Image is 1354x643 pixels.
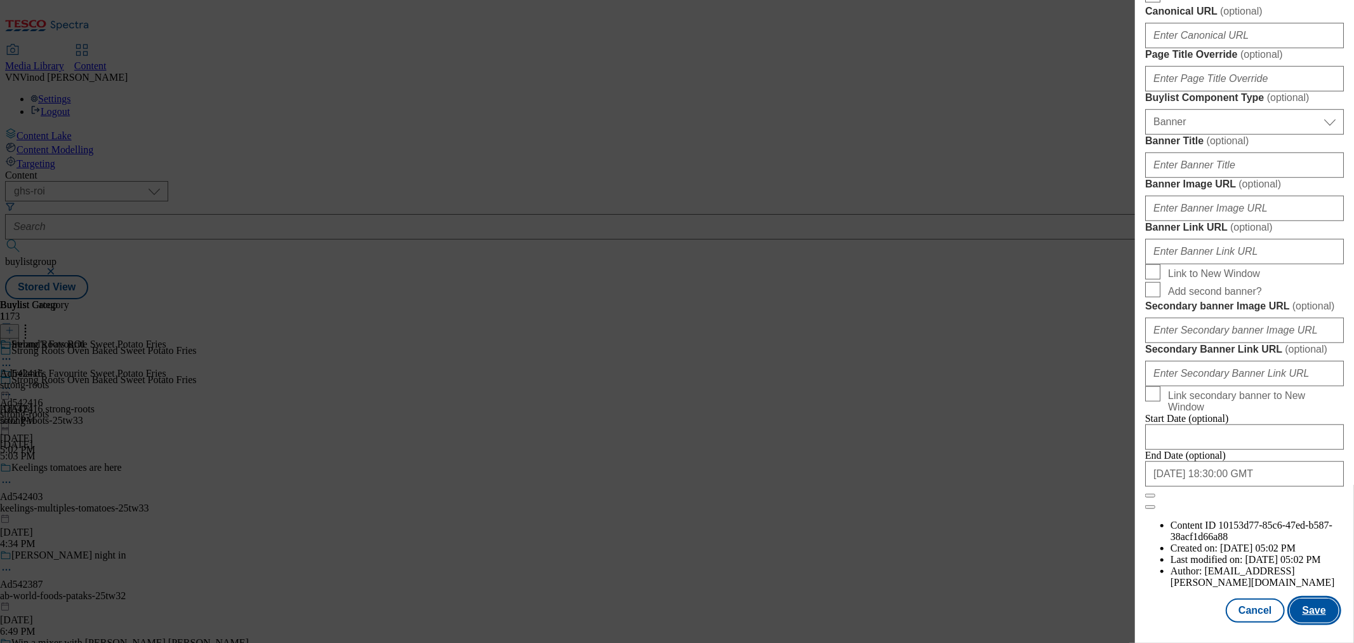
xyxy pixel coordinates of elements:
[1145,424,1344,450] input: Enter Date
[1145,343,1344,356] label: Secondary Banner Link URL
[1238,179,1281,189] span: ( optional )
[1145,196,1344,221] input: Enter Banner Image URL
[1145,494,1155,497] button: Close
[1145,178,1344,191] label: Banner Image URL
[1145,135,1344,147] label: Banner Title
[1145,413,1229,424] span: Start Date (optional)
[1171,520,1332,542] span: 10153d77-85c6-47ed-b587-38acf1d66a88
[1145,152,1344,178] input: Enter Banner Title
[1168,268,1260,280] span: Link to New Window
[1168,390,1339,413] span: Link secondary banner to New Window
[1145,66,1344,91] input: Enter Page Title Override
[1145,300,1344,313] label: Secondary banner Image URL
[1145,239,1344,264] input: Enter Banner Link URL
[1145,461,1344,487] input: Enter Date
[1220,6,1263,17] span: ( optional )
[1145,48,1344,61] label: Page Title Override
[1168,286,1262,297] span: Add second banner?
[1171,554,1344,565] li: Last modified on:
[1220,543,1296,553] span: [DATE] 05:02 PM
[1240,49,1283,60] span: ( optional )
[1245,554,1321,565] span: [DATE] 05:02 PM
[1226,599,1284,623] button: Cancel
[1145,450,1226,461] span: End Date (optional)
[1285,344,1327,355] span: ( optional )
[1171,565,1335,588] span: [EMAIL_ADDRESS][PERSON_NAME][DOMAIN_NAME]
[1267,92,1310,103] span: ( optional )
[1145,23,1344,48] input: Enter Canonical URL
[1290,599,1339,623] button: Save
[1145,361,1344,386] input: Enter Secondary Banner Link URL
[1171,565,1344,588] li: Author:
[1230,222,1273,233] span: ( optional )
[1145,318,1344,343] input: Enter Secondary banner Image URL
[1171,543,1344,554] li: Created on:
[1145,5,1344,18] label: Canonical URL
[1171,520,1344,543] li: Content ID
[1145,221,1344,234] label: Banner Link URL
[1207,135,1249,146] span: ( optional )
[1145,91,1344,104] label: Buylist Component Type
[1292,301,1335,311] span: ( optional )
